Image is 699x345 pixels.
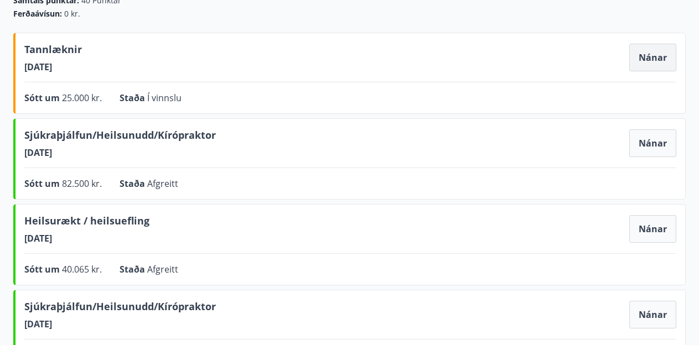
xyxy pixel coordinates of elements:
[24,147,216,159] span: [DATE]
[24,318,216,330] span: [DATE]
[24,177,62,190] span: Sótt um
[147,177,178,190] span: Afgreitt
[24,128,216,147] span: Sjúkraþjálfun/Heilsunudd/Kírópraktor
[62,177,102,190] span: 82.500 kr.
[24,92,62,104] span: Sótt um
[64,8,80,19] span: 0 kr.
[24,232,149,244] span: [DATE]
[24,42,82,61] span: Tannlæknir
[24,213,149,232] span: Heilsurækt / heilsuefling
[13,8,62,19] span: Ferðaávísun :
[24,299,216,318] span: Sjúkraþjálfun/Heilsunudd/Kírópraktor
[629,301,676,328] button: Nánar
[629,215,676,243] button: Nánar
[147,92,182,104] span: Í vinnslu
[120,263,147,275] span: Staða
[62,92,102,104] span: 25.000 kr.
[120,177,147,190] span: Staða
[629,129,676,157] button: Nánar
[62,263,102,275] span: 40.065 kr.
[24,263,62,275] span: Sótt um
[24,61,82,73] span: [DATE]
[147,263,178,275] span: Afgreitt
[120,92,147,104] span: Staða
[629,44,676,71] button: Nánar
